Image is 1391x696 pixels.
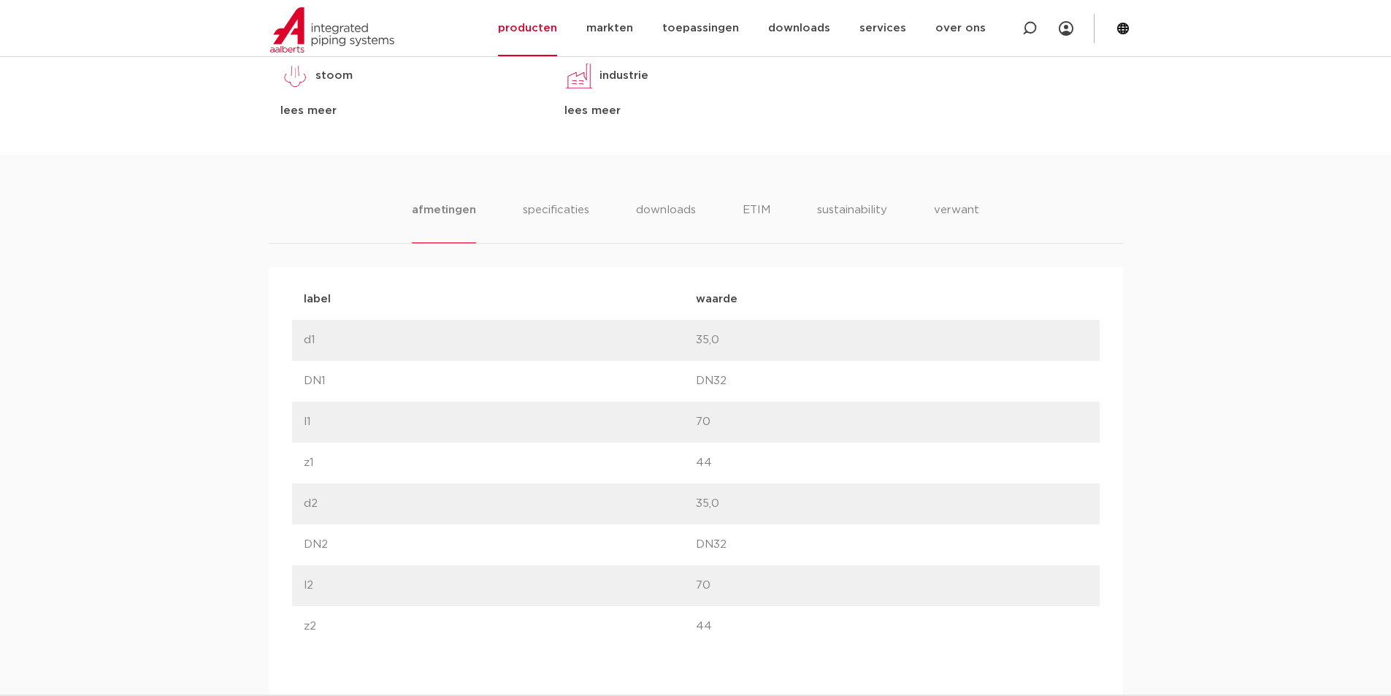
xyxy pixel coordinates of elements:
p: l1 [304,413,696,431]
p: DN32 [696,536,1088,554]
p: z1 [304,454,696,472]
li: sustainability [817,202,887,243]
p: 35,0 [696,495,1088,513]
p: label [304,291,696,308]
p: z2 [304,618,696,635]
li: ETIM [743,202,770,243]
p: 44 [696,454,1088,472]
p: DN32 [696,372,1088,390]
p: 44 [696,618,1088,635]
p: stoom [315,67,353,85]
div: lees meer [564,102,827,120]
p: d1 [304,332,696,349]
p: l2 [304,577,696,594]
li: downloads [636,202,696,243]
p: 35,0 [696,332,1088,349]
li: afmetingen [412,202,475,243]
p: DN2 [304,536,696,554]
p: industrie [599,67,648,85]
img: industrie [564,61,594,91]
p: waarde [696,291,1088,308]
p: d2 [304,495,696,513]
div: lees meer [280,102,543,120]
img: stoom [280,61,310,91]
li: specificaties [523,202,589,243]
li: verwant [934,202,979,243]
p: 70 [696,413,1088,431]
p: DN1 [304,372,696,390]
p: 70 [696,577,1088,594]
